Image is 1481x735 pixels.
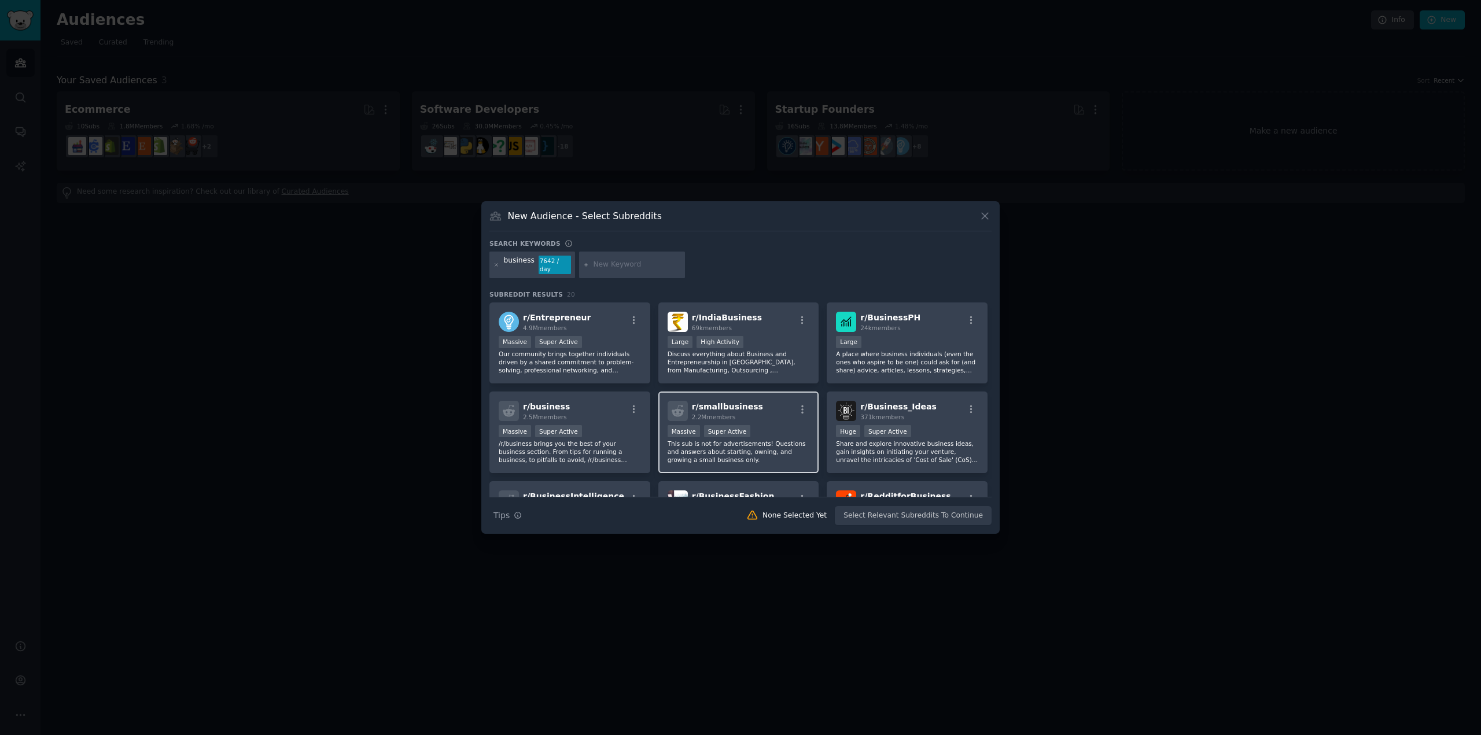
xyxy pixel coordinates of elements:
[493,509,510,522] span: Tips
[668,350,810,374] p: Discuss everything about Business and Entrepreneurship in [GEOGRAPHIC_DATA], from Manufacturing, ...
[535,425,582,437] div: Super Active
[836,439,978,464] p: Share and explore innovative business ideas, gain insights on initiating your venture, unravel th...
[499,336,531,348] div: Massive
[668,425,700,437] div: Massive
[692,492,775,501] span: r/ BusinessFashion
[508,210,662,222] h3: New Audience - Select Subreddits
[860,492,951,501] span: r/ RedditforBusiness
[692,313,762,322] span: r/ IndiaBusiness
[668,336,693,348] div: Large
[668,490,688,511] img: BusinessFashion
[523,492,624,501] span: r/ BusinessIntelligence
[489,239,561,248] h3: Search keywords
[489,290,563,298] span: Subreddit Results
[704,425,751,437] div: Super Active
[668,312,688,332] img: IndiaBusiness
[692,324,732,331] span: 69k members
[523,313,591,322] span: r/ Entrepreneur
[523,413,567,420] span: 2.5M members
[499,350,641,374] p: Our community brings together individuals driven by a shared commitment to problem-solving, profe...
[523,324,567,331] span: 4.9M members
[836,312,856,332] img: BusinessPH
[860,324,900,331] span: 24k members
[836,401,856,421] img: Business_Ideas
[499,439,641,464] p: /r/business brings you the best of your business section. From tips for running a business, to pi...
[864,425,911,437] div: Super Active
[567,291,575,298] span: 20
[697,336,743,348] div: High Activity
[836,336,861,348] div: Large
[860,402,936,411] span: r/ Business_Ideas
[499,425,531,437] div: Massive
[489,505,526,526] button: Tips
[535,336,582,348] div: Super Active
[836,350,978,374] p: A place where business individuals (even the ones who aspire to be one) could ask for (and share)...
[593,260,681,270] input: New Keyword
[523,402,570,411] span: r/ business
[692,402,763,411] span: r/ smallbusiness
[504,256,535,274] div: business
[836,425,860,437] div: Huge
[539,256,571,274] div: 7642 / day
[762,511,827,521] div: None Selected Yet
[668,439,810,464] p: This sub is not for advertisements! Questions and answers about starting, owning, and growing a s...
[860,313,920,322] span: r/ BusinessPH
[836,490,856,511] img: RedditforBusiness
[499,312,519,332] img: Entrepreneur
[692,413,736,420] span: 2.2M members
[860,413,904,420] span: 371k members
